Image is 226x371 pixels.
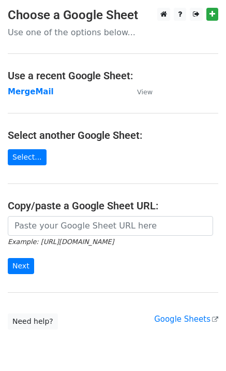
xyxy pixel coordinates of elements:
p: Use one of the options below... [8,27,218,38]
small: View [137,88,153,96]
a: Google Sheets [154,315,218,324]
input: Paste your Google Sheet URL here [8,216,213,236]
h4: Select another Google Sheet: [8,129,218,141]
a: View [127,87,153,96]
a: MergeMail [8,87,54,96]
small: Example: [URL][DOMAIN_NAME] [8,238,114,246]
h3: Choose a Google Sheet [8,8,218,23]
a: Select... [8,149,47,165]
input: Next [8,258,34,274]
a: Need help? [8,313,58,330]
h4: Copy/paste a Google Sheet URL: [8,199,218,212]
h4: Use a recent Google Sheet: [8,69,218,82]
